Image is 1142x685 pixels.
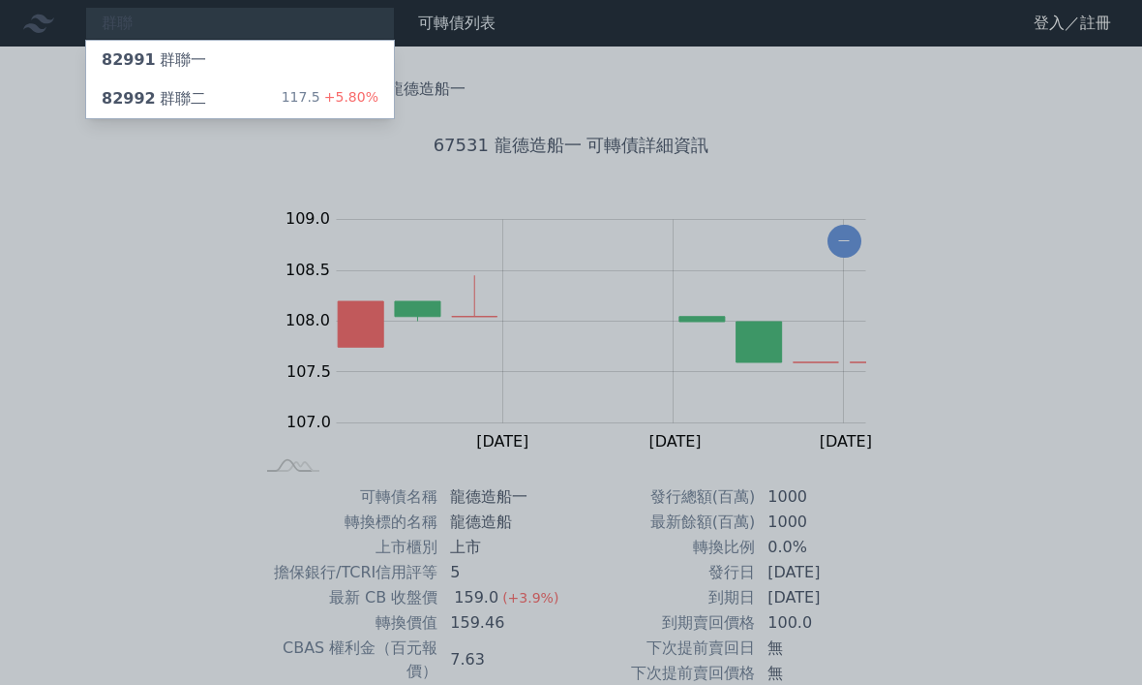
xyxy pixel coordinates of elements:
[1045,592,1142,685] div: 聊天小工具
[320,89,378,105] span: +5.80%
[102,48,206,72] div: 群聯一
[86,79,394,118] a: 82992群聯二 117.5+5.80%
[102,50,156,69] span: 82991
[102,87,206,110] div: 群聯二
[86,41,394,79] a: 82991群聯一
[282,87,378,110] div: 117.5
[1045,592,1142,685] iframe: Chat Widget
[102,89,156,108] span: 82992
